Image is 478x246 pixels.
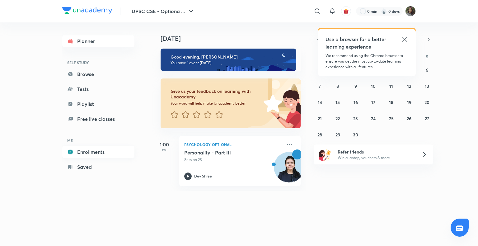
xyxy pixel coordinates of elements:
button: September 27, 2025 [422,113,432,123]
abbr: September 10, 2025 [371,83,376,89]
button: September 15, 2025 [333,97,343,107]
button: September 19, 2025 [404,97,414,107]
button: September 30, 2025 [351,130,361,140]
abbr: September 24, 2025 [371,116,376,121]
abbr: September 26, 2025 [407,116,411,121]
p: Dev Shree [194,173,212,179]
abbr: September 20, 2025 [424,99,429,105]
abbr: September 13, 2025 [425,83,429,89]
h6: Good evening, [PERSON_NAME] [171,54,291,60]
img: referral [319,148,331,161]
img: Avatar [274,155,304,185]
h5: Use a browser for a better learning experience [326,35,387,50]
p: PM [152,148,177,152]
button: September 11, 2025 [386,81,396,91]
img: evening [161,49,296,71]
abbr: September 7, 2025 [319,83,321,89]
button: September 7, 2025 [315,81,325,91]
h5: Personality - Part III [184,149,262,156]
abbr: September 8, 2025 [336,83,339,89]
h6: Refer friends [338,149,414,155]
button: September 23, 2025 [351,113,361,123]
p: Your word will help make Unacademy better [171,101,261,106]
button: September 22, 2025 [333,113,343,123]
a: Playlist [62,98,134,110]
p: You have 1 event [DATE] [171,60,291,65]
abbr: September 30, 2025 [353,132,358,138]
button: September 14, 2025 [315,97,325,107]
abbr: September 19, 2025 [407,99,411,105]
button: September 10, 2025 [368,81,378,91]
img: feedback_image [242,78,301,128]
abbr: Saturday [426,54,428,59]
abbr: September 27, 2025 [425,116,429,121]
img: Company Logo [62,7,112,14]
abbr: September 11, 2025 [389,83,393,89]
button: September 12, 2025 [404,81,414,91]
abbr: September 6, 2025 [426,67,428,73]
abbr: September 17, 2025 [371,99,375,105]
abbr: September 23, 2025 [353,116,358,121]
button: September 13, 2025 [422,81,432,91]
abbr: September 29, 2025 [335,132,340,138]
button: avatar [341,6,351,16]
a: Browse [62,68,134,80]
abbr: September 21, 2025 [318,116,322,121]
button: September 29, 2025 [333,130,343,140]
button: September 24, 2025 [368,113,378,123]
img: avatar [343,8,349,14]
abbr: September 15, 2025 [335,99,340,105]
button: September 26, 2025 [404,113,414,123]
button: September 8, 2025 [333,81,343,91]
img: priyal Jain [405,6,416,17]
button: UPSC CSE - Optiona ... [128,5,199,17]
h6: ME [62,135,134,146]
button: September 16, 2025 [351,97,361,107]
button: September 20, 2025 [422,97,432,107]
abbr: September 9, 2025 [354,83,357,89]
abbr: September 25, 2025 [389,116,394,121]
abbr: September 22, 2025 [335,116,340,121]
h5: 1:00 [152,141,177,148]
button: September 17, 2025 [368,97,378,107]
a: Planner [62,35,134,47]
button: September 21, 2025 [315,113,325,123]
button: September 18, 2025 [386,97,396,107]
a: Free live classes [62,113,134,125]
p: Psychology Optional [184,141,282,148]
h6: Give us your feedback on learning with Unacademy [171,88,261,100]
a: Tests [62,83,134,95]
a: Saved [62,161,134,173]
h6: SELF STUDY [62,57,134,68]
img: streak [381,8,387,14]
abbr: September 12, 2025 [407,83,411,89]
a: Enrollments [62,146,134,158]
button: September 6, 2025 [422,65,432,75]
abbr: September 18, 2025 [389,99,393,105]
button: September 9, 2025 [351,81,361,91]
button: September 28, 2025 [315,130,325,140]
abbr: September 14, 2025 [318,99,322,105]
abbr: September 16, 2025 [354,99,358,105]
p: Win a laptop, vouchers & more [338,155,414,161]
a: Company Logo [62,7,112,16]
h4: [DATE] [161,35,307,42]
button: September 25, 2025 [386,113,396,123]
p: We recommend using the Chrome browser to ensure you get the most up-to-date learning experience w... [326,53,408,70]
p: Session 25 [184,157,282,163]
abbr: September 28, 2025 [317,132,322,138]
